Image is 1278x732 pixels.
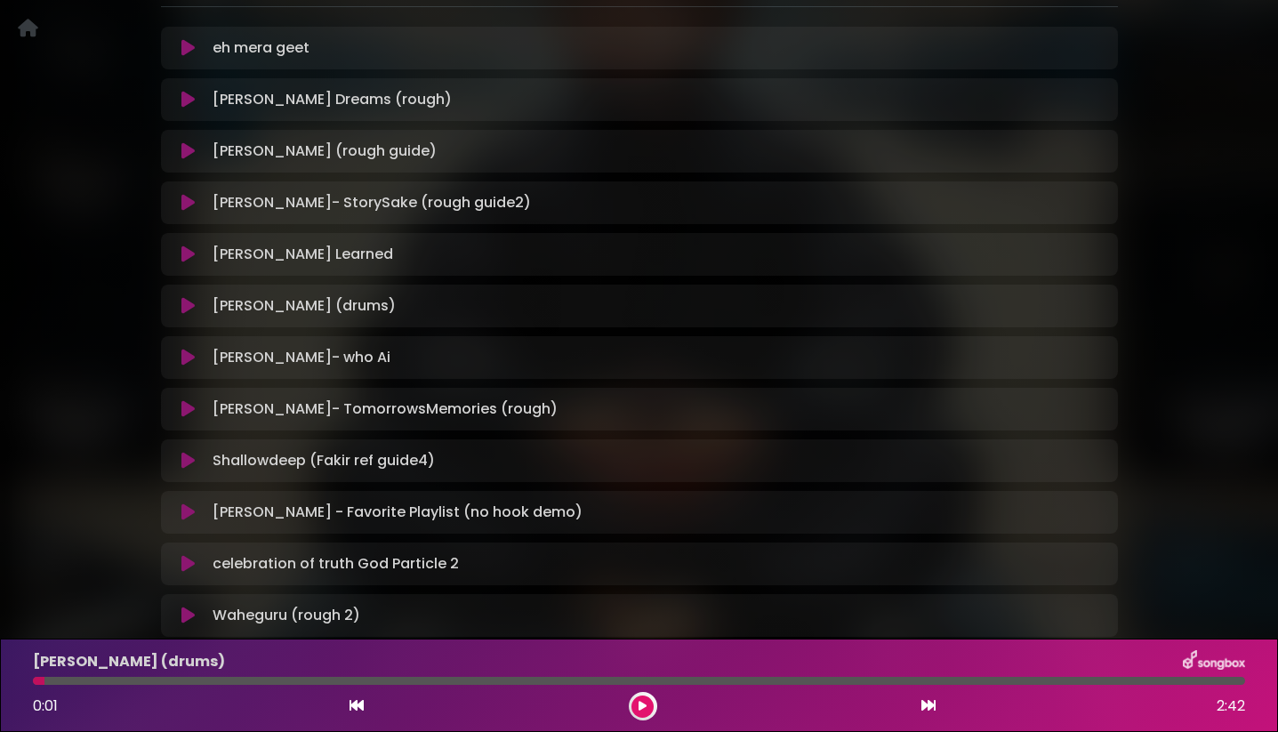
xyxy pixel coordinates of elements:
p: eh mera geet [213,37,309,59]
p: [PERSON_NAME] Dreams (rough) [213,89,452,110]
span: 2:42 [1217,696,1245,717]
p: celebration of truth God Particle 2 [213,553,459,575]
p: Waheguru (rough 2) [213,605,360,626]
p: [PERSON_NAME]- who Ai [213,347,390,368]
span: 0:01 [33,696,58,716]
p: [PERSON_NAME] - Favorite Playlist (no hook demo) [213,502,583,523]
p: [PERSON_NAME]- TomorrowsMemories (rough) [213,398,558,420]
p: [PERSON_NAME] (drums) [213,295,396,317]
p: [PERSON_NAME] (drums) [33,651,225,672]
p: [PERSON_NAME] (rough guide) [213,141,437,162]
p: Shallowdeep (Fakir ref guide4) [213,450,435,471]
img: songbox-logo-white.png [1183,650,1245,673]
p: [PERSON_NAME] Learned [213,244,393,265]
p: [PERSON_NAME]- StorySake (rough guide2) [213,192,531,213]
